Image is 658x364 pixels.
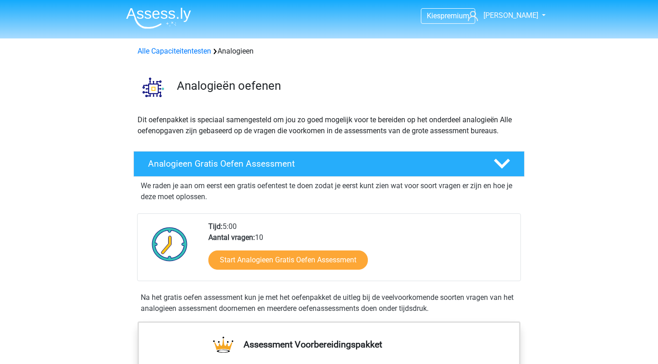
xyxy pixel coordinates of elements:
a: Start Analogieen Gratis Oefen Assessment [208,250,368,270]
span: [PERSON_NAME] [483,11,538,20]
div: 5:00 10 [202,221,520,281]
img: analogieen [134,68,173,107]
a: Analogieen Gratis Oefen Assessment [130,151,528,177]
a: Kiespremium [421,10,475,22]
p: We raden je aan om eerst een gratis oefentest te doen zodat je eerst kunt zien wat voor soort vra... [141,180,517,202]
img: Klok [147,221,193,267]
b: Aantal vragen: [208,233,255,242]
span: premium [440,11,469,20]
span: Kies [427,11,440,20]
a: [PERSON_NAME] [464,10,539,21]
p: Dit oefenpakket is speciaal samengesteld om jou zo goed mogelijk voor te bereiden op het onderdee... [138,114,520,136]
img: Assessly [126,7,191,29]
b: Tijd: [208,222,223,231]
h4: Analogieen Gratis Oefen Assessment [148,158,479,169]
h3: Analogieën oefenen [177,79,517,93]
div: Na het gratis oefen assessment kun je met het oefenpakket de uitleg bij de veelvoorkomende soorte... [137,292,521,314]
div: Analogieen [134,46,524,57]
a: Alle Capaciteitentesten [138,47,211,55]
